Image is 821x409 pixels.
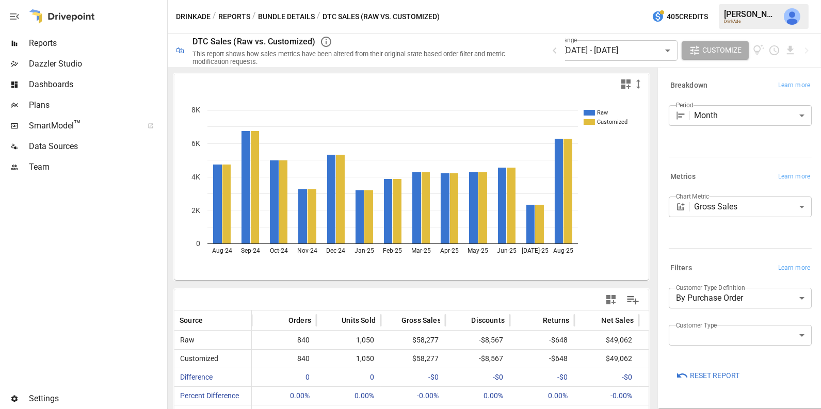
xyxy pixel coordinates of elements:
button: Sort [386,313,400,328]
span: $49,062 [604,331,634,349]
text: Sep-24 [241,247,260,254]
span: Discounts [471,315,505,325]
button: View documentation [753,41,765,60]
span: 0.00% [546,387,569,405]
div: [DATE] - [DATE] [564,40,677,61]
text: Apr-25 [440,247,459,254]
button: Sort [527,313,542,328]
button: Reports [218,10,250,23]
div: / [252,10,256,23]
span: Learn more [778,263,810,273]
text: Oct-24 [270,247,288,254]
span: Difference [176,373,213,381]
label: Customer Type Definition [676,283,745,292]
span: $58,277 [411,350,440,368]
button: Schedule report [768,44,780,56]
span: 405 Credits [667,10,708,23]
span: -$8,567 [477,350,505,368]
div: 🛍 [176,45,184,55]
span: -$0 [556,368,569,386]
span: $58,277 [411,331,440,349]
span: Percent Difference [176,391,239,400]
button: Download report [784,44,796,56]
button: Customize [682,41,749,60]
span: -$648 [548,350,569,368]
span: 1,050 [355,331,376,349]
span: Net Sales [601,315,634,325]
text: May-25 [468,247,488,254]
span: 0.00% [353,387,376,405]
span: Returns [543,315,569,325]
span: -$8,567 [477,331,505,349]
span: 0.00% [482,387,505,405]
div: Gross Sales [695,197,812,217]
text: Dec-24 [326,247,345,254]
span: Dazzler Studio [29,58,165,70]
span: 0 [304,368,311,386]
button: Sort [204,313,218,328]
span: -$0 [620,368,634,386]
span: $49,062 [604,350,634,368]
img: Julie Wilton [784,8,800,25]
div: By Purchase Order [669,288,812,308]
span: Source [180,315,203,325]
div: This report shows how sales metrics have been altered from their original state based order filte... [192,50,536,66]
label: Customer Type [676,321,717,330]
button: Bundle Details [258,10,315,23]
text: Feb-25 [383,247,403,254]
text: Raw [597,109,608,116]
span: Learn more [778,172,810,182]
h6: Breakdown [670,80,707,91]
text: 2K [191,206,200,215]
label: Period [676,101,694,109]
span: Units Sold [342,315,376,325]
h6: Metrics [670,171,696,183]
button: Sort [586,313,600,328]
button: Sort [456,313,470,328]
span: -0.00% [609,387,634,405]
text: 4K [191,173,200,181]
label: Date Range [545,36,577,44]
button: Reset Report [669,366,747,385]
span: Data Sources [29,140,165,153]
div: A chart. [174,94,649,280]
h6: Filters [670,263,692,274]
button: Sort [273,313,287,328]
span: Settings [29,392,165,405]
text: 8K [191,106,200,114]
span: SmartModel [29,120,136,132]
text: Aug-24 [212,247,232,254]
span: Orders [288,315,311,325]
text: 0 [196,239,200,248]
text: 6K [191,139,200,148]
span: 0.00% [288,387,311,405]
button: DrinkAde [176,10,211,23]
span: 0 [368,368,376,386]
text: Mar-25 [411,247,431,254]
span: Customized [176,354,218,363]
button: Sort [326,313,341,328]
span: Raw [176,336,195,344]
span: Gross Sales [401,315,441,325]
text: Aug-25 [553,247,573,254]
text: Nov-24 [297,247,317,254]
label: Chart Metric [676,192,710,201]
div: [PERSON_NAME] [724,9,778,19]
div: Month [695,105,812,126]
span: -0.00% [415,387,440,405]
button: Julie Wilton [778,2,807,31]
span: Customize [702,44,742,57]
button: Manage Columns [621,288,645,312]
span: 840 [296,331,311,349]
div: DTC Sales (Raw vs. Customized) [192,37,316,46]
text: [DATE]-25 [522,247,549,254]
span: ™ [74,118,81,131]
text: Jun-25 [497,247,517,254]
text: Customized [597,119,627,125]
span: 840 [296,350,311,368]
span: -$0 [491,368,505,386]
div: / [213,10,216,23]
span: -$0 [427,368,440,386]
button: 405Credits [648,7,712,26]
